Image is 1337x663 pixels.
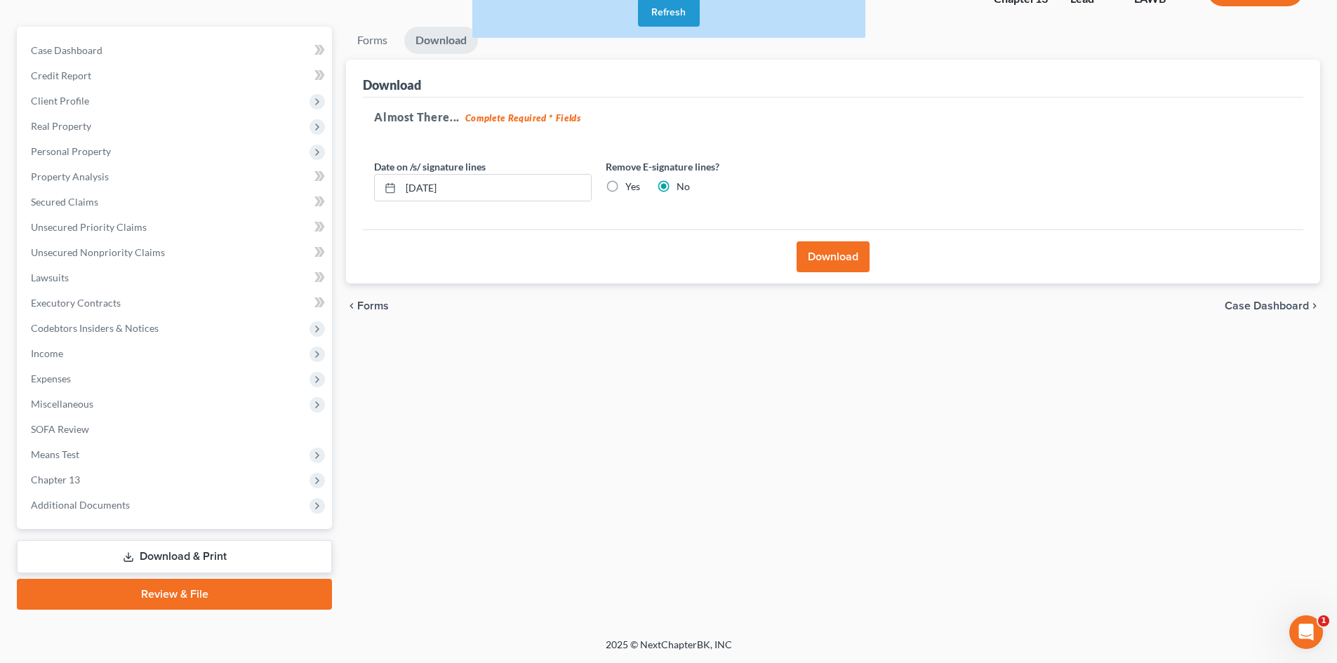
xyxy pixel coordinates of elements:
a: Secured Claims [20,189,332,215]
span: Miscellaneous [31,398,93,410]
span: Property Analysis [31,170,109,182]
span: Additional Documents [31,499,130,511]
a: Case Dashboard [20,38,332,63]
a: Forms [346,27,399,54]
span: Means Test [31,448,79,460]
a: Case Dashboard chevron_right [1225,300,1320,312]
span: Unsecured Priority Claims [31,221,147,233]
span: Unsecured Nonpriority Claims [31,246,165,258]
a: Unsecured Priority Claims [20,215,332,240]
span: Codebtors Insiders & Notices [31,322,159,334]
span: Real Property [31,120,91,132]
label: No [677,180,690,194]
span: Secured Claims [31,196,98,208]
input: MM/DD/YYYY [401,175,591,201]
span: Lawsuits [31,272,69,283]
a: Executory Contracts [20,290,332,316]
button: Download [797,241,870,272]
a: SOFA Review [20,417,332,442]
span: Credit Report [31,69,91,81]
strong: Complete Required * Fields [465,112,581,123]
span: Client Profile [31,95,89,107]
i: chevron_right [1309,300,1320,312]
label: Yes [625,180,640,194]
a: Property Analysis [20,164,332,189]
a: Unsecured Nonpriority Claims [20,240,332,265]
iframe: Intercom live chat [1289,615,1323,649]
label: Remove E-signature lines? [606,159,823,174]
span: Chapter 13 [31,474,80,485]
i: chevron_left [346,300,357,312]
span: Personal Property [31,145,111,157]
a: Download [404,27,478,54]
span: Forms [357,300,389,312]
span: Case Dashboard [1225,300,1309,312]
span: Income [31,347,63,359]
h5: Almost There... [374,109,1292,126]
a: Credit Report [20,63,332,88]
a: Download & Print [17,540,332,573]
label: Date on /s/ signature lines [374,159,486,174]
span: Executory Contracts [31,297,121,309]
span: Case Dashboard [31,44,102,56]
span: 1 [1318,615,1329,627]
div: Download [363,76,421,93]
div: 2025 © NextChapterBK, INC [269,638,1069,663]
span: Expenses [31,373,71,384]
a: Review & File [17,579,332,610]
a: Lawsuits [20,265,332,290]
span: SOFA Review [31,423,89,435]
button: chevron_left Forms [346,300,408,312]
